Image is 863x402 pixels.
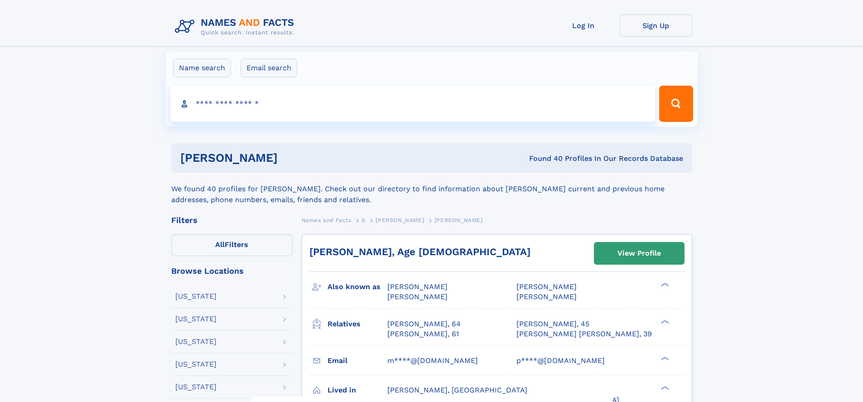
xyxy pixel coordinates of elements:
span: [PERSON_NAME], [GEOGRAPHIC_DATA] [387,386,527,394]
span: [PERSON_NAME] [387,292,448,301]
span: [PERSON_NAME] [376,217,424,223]
a: [PERSON_NAME], 61 [387,329,459,339]
a: Names and Facts [302,214,352,226]
div: ❯ [659,319,670,325]
label: Filters [171,234,293,256]
div: ❯ [659,355,670,361]
a: [PERSON_NAME], 45 [516,319,589,329]
span: [PERSON_NAME] [516,282,577,291]
div: [US_STATE] [175,293,217,300]
div: [US_STATE] [175,383,217,391]
a: [PERSON_NAME], 64 [387,319,461,329]
h3: Email [328,353,387,368]
input: search input [170,86,656,122]
h3: Lived in [328,383,387,398]
div: We found 40 profiles for [PERSON_NAME]. Check out our directory to find information about [PERSON... [171,173,692,205]
span: [PERSON_NAME] [516,292,577,301]
span: [PERSON_NAME] [434,217,483,223]
span: All [215,240,225,249]
h3: Also known as [328,279,387,295]
h3: Relatives [328,316,387,332]
a: Sign Up [620,15,692,37]
img: Logo Names and Facts [171,15,302,39]
span: S [362,217,366,223]
a: S [362,214,366,226]
div: Found 40 Profiles In Our Records Database [403,154,683,164]
label: Name search [173,58,231,77]
div: ❯ [659,282,670,288]
div: Browse Locations [171,267,293,275]
a: [PERSON_NAME], Age [DEMOGRAPHIC_DATA] [309,246,530,257]
div: Filters [171,216,293,224]
div: ❯ [659,385,670,391]
a: Log In [547,15,620,37]
div: [US_STATE] [175,338,217,345]
button: Search Button [659,86,693,122]
a: View Profile [594,242,684,264]
a: [PERSON_NAME] [376,214,424,226]
div: [US_STATE] [175,315,217,323]
label: Email search [241,58,297,77]
h1: [PERSON_NAME] [180,152,404,164]
div: View Profile [617,243,661,264]
div: [US_STATE] [175,361,217,368]
span: [PERSON_NAME] [387,282,448,291]
a: [PERSON_NAME] [PERSON_NAME], 39 [516,329,652,339]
